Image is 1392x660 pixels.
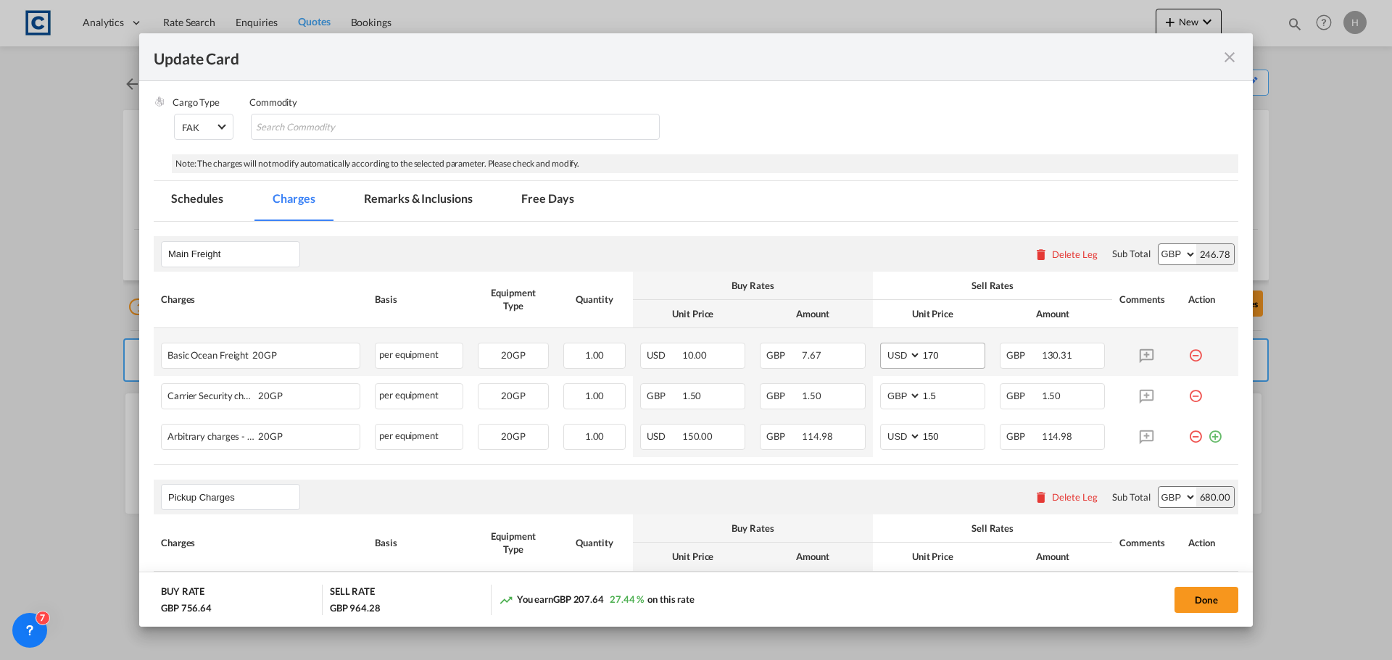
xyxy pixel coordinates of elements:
[921,384,985,406] input: 1.5
[921,425,985,446] input: 150
[499,593,695,608] div: You earn on this rate
[254,431,283,442] span: 20GP
[873,543,993,571] th: Unit Price
[501,430,526,442] span: 20GP
[585,430,605,442] span: 1.00
[1006,390,1040,401] span: GBP
[167,384,307,401] div: Carrier Security charge
[753,300,872,328] th: Amount
[1034,491,1098,503] button: Delete Leg
[1034,247,1048,262] md-icon: icon-delete
[682,430,713,442] span: 150.00
[585,390,605,401] span: 1.00
[1181,272,1238,328] th: Action
[753,543,872,571] th: Amount
[553,593,604,605] span: GBP 207.64
[585,349,605,361] span: 1.00
[1174,587,1238,613] button: Done
[1112,490,1150,504] div: Sub Total
[563,536,626,549] div: Quantity
[139,33,1253,627] md-dialog: Update Card Pickup ...
[633,300,753,328] th: Unit Price
[504,181,591,221] md-tab-item: Free Days
[802,430,832,442] span: 114.98
[501,349,526,361] span: 20GP
[640,279,866,292] div: Buy Rates
[168,243,299,265] input: Leg Name
[1034,248,1098,260] button: Delete Leg
[375,536,463,549] div: Basis
[347,181,489,221] md-tab-item: Remarks & Inclusions
[1208,424,1222,438] md-icon: icon-plus-circle-outline green-400-fg
[993,300,1112,328] th: Amount
[921,343,985,365] input: 170
[1034,490,1048,504] md-icon: icon-delete
[1042,349,1072,361] span: 130.31
[154,181,241,221] md-tab-item: Schedules
[182,122,199,133] div: FAK
[375,343,463,369] div: per equipment
[1006,430,1040,442] span: GBP
[647,390,680,401] span: GBP
[880,522,1106,535] div: Sell Rates
[249,350,277,361] span: 20GP
[154,48,1221,66] div: Update Card
[1042,430,1072,442] span: 114.98
[873,300,993,328] th: Unit Price
[330,601,381,614] div: GBP 964.28
[154,181,606,221] md-pagination-wrapper: Use the left and right arrow keys to navigate between tabs
[1052,491,1098,503] div: Delete Leg
[802,390,821,401] span: 1.50
[1188,424,1203,438] md-icon: icon-minus-circle-outline red-400-fg
[640,522,866,535] div: Buy Rates
[375,383,463,409] div: per equipment
[174,114,233,140] md-select: Select Cargo type: FAK
[647,430,680,442] span: USD
[563,293,626,306] div: Quantity
[172,154,1238,174] div: Note: The charges will not modify automatically according to the selected parameter. Please check...
[766,430,800,442] span: GBP
[254,390,283,401] span: 20GP
[249,96,297,108] label: Commodity
[1196,244,1234,264] div: 246.78
[766,390,800,401] span: GBP
[633,543,753,571] th: Unit Price
[154,96,165,107] img: cargo.png
[173,96,220,108] label: Cargo Type
[478,286,549,312] div: Equipment Type
[1188,383,1203,398] md-icon: icon-minus-circle-outline red-400-fg
[880,279,1106,292] div: Sell Rates
[161,585,204,601] div: BUY RATE
[1052,248,1098,260] div: Delete Leg
[255,181,332,221] md-tab-item: Charges
[499,593,513,607] md-icon: icon-trending-up
[610,593,644,605] span: 27.44 %
[802,349,821,361] span: 7.67
[501,390,526,401] span: 20GP
[682,349,708,361] span: 10.00
[1112,247,1150,260] div: Sub Total
[1196,487,1234,507] div: 680.00
[1112,272,1180,328] th: Comments
[766,349,800,361] span: GBP
[1006,349,1040,361] span: GBP
[256,116,389,139] input: Search Commodity
[1221,49,1238,66] md-icon: icon-close fg-AAA8AD m-0 pointer
[647,349,680,361] span: USD
[682,390,702,401] span: 1.50
[330,585,375,601] div: SELL RATE
[375,424,463,450] div: per equipment
[375,293,463,306] div: Basis
[1181,514,1238,571] th: Action
[167,343,307,361] div: Basic Ocean Freight
[1188,343,1203,357] md-icon: icon-minus-circle-outline red-400-fg
[478,530,549,556] div: Equipment Type
[161,536,360,549] div: Charges
[161,293,360,306] div: Charges
[1042,390,1061,401] span: 1.50
[168,486,299,508] input: Leg Name
[251,114,660,140] md-chips-wrap: Chips container with autocompletion. Enter the text area, type text to search, and then use the u...
[993,543,1112,571] th: Amount
[1112,514,1180,571] th: Comments
[161,601,215,614] div: GBP 756.64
